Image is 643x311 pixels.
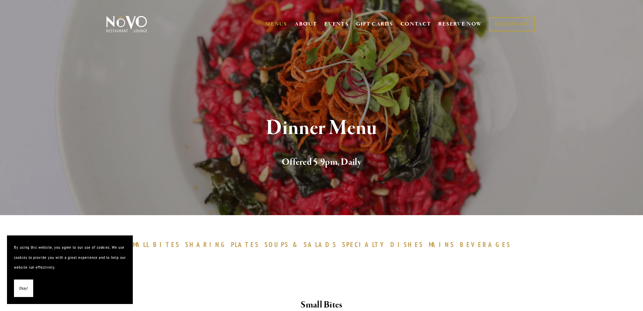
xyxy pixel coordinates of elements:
span: SPECIALTY [342,240,387,249]
a: EVENTS [324,21,348,28]
a: MAINS [429,240,458,249]
strong: Small Bites [301,299,342,311]
span: SOUPS [265,240,289,249]
a: SHARINGPLATES [185,240,263,249]
a: ORDER NOW [489,17,535,31]
a: GIFT CARDS [356,17,393,31]
section: Cookie banner [7,235,133,304]
span: PLATES [231,240,259,249]
span: SHARING [185,240,228,249]
a: BEVERAGES [460,240,514,249]
button: Okay! [14,280,33,297]
span: SALADS [304,240,337,249]
h2: Offered 5-9pm, Daily [118,155,525,170]
span: DISHES [390,240,424,249]
h1: Dinner Menu [118,117,525,140]
a: SOUPS&SALADS [265,240,340,249]
a: MENUS [265,21,287,28]
span: & [292,240,300,249]
p: By using this website, you agree to our use of cookies. We use cookies to provide you with a grea... [14,242,126,273]
span: SMALL [129,240,150,249]
span: MAINS [429,240,455,249]
span: BEVERAGES [460,240,511,249]
span: Okay! [19,283,28,294]
a: ABOUT [295,21,317,28]
img: Novo Restaurant &amp; Lounge [105,15,149,33]
a: CONTACT [400,17,431,31]
span: BITES [153,240,180,249]
a: SMALLBITES [129,240,183,249]
a: RESERVE NOW [438,17,482,31]
a: SPECIALTYDISHES [342,240,427,249]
